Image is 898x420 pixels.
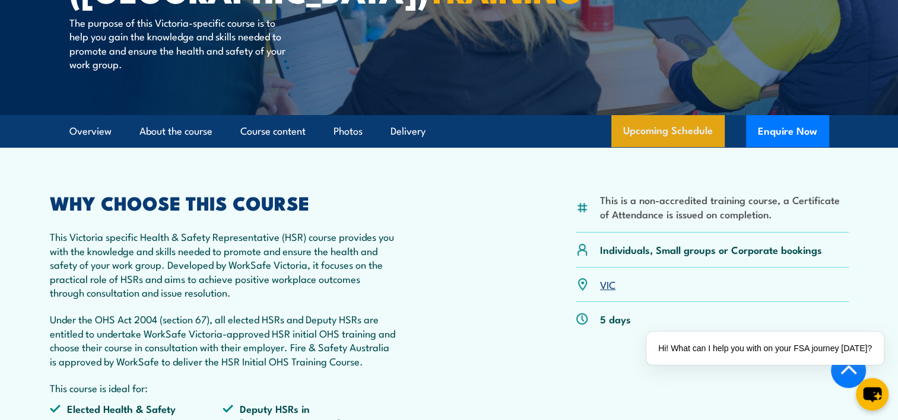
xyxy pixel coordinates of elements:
a: Overview [69,116,112,147]
p: Individuals, Small groups or Corporate bookings [600,243,822,256]
a: Photos [334,116,363,147]
p: This Victoria specific Health & Safety Representative (HSR) course provides you with the knowledg... [50,230,396,299]
button: chat-button [856,378,889,411]
a: Delivery [391,116,426,147]
a: Course content [240,116,306,147]
div: Hi! What can I help you with on your FSA journey [DATE]? [646,332,884,365]
button: Enquire Now [746,115,829,147]
a: VIC [600,277,615,291]
p: The purpose of this Victoria-specific course is to help you gain the knowledge and skills needed ... [69,15,286,71]
p: Under the OHS Act 2004 (section 67), all elected HSRs and Deputy HSRs are entitled to undertake W... [50,312,396,368]
p: This course is ideal for: [50,381,396,394]
a: Upcoming Schedule [611,115,725,147]
li: This is a non-accredited training course, a Certificate of Attendance is issued on completion. [600,193,849,221]
a: About the course [139,116,212,147]
p: 5 days [600,312,631,326]
h2: WHY CHOOSE THIS COURSE [50,194,396,211]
